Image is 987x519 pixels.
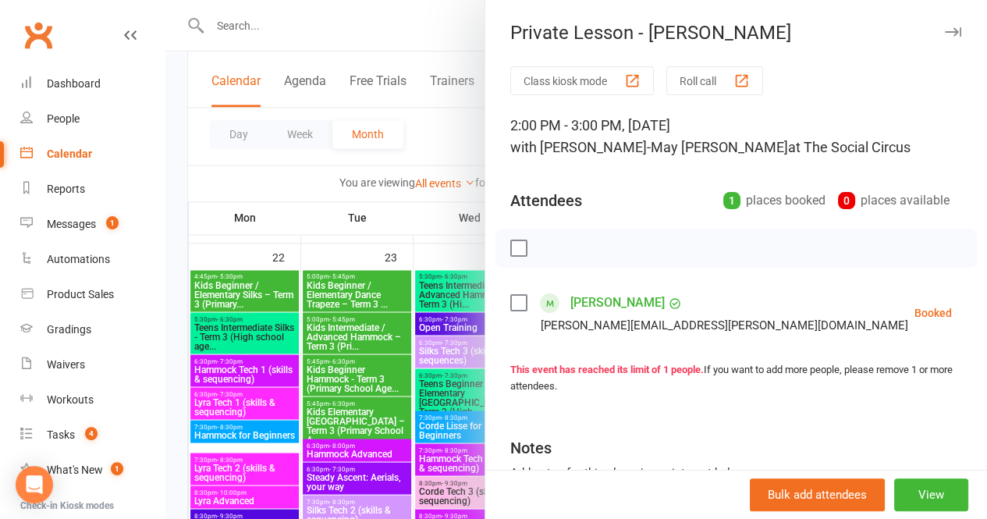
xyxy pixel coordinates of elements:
div: 2:00 PM - 3:00 PM, [DATE] [510,115,962,158]
span: 4 [85,427,98,440]
a: Clubworx [19,16,58,55]
div: If you want to add more people, please remove 1 or more attendees. [510,362,962,395]
div: What's New [47,464,103,476]
div: Add notes for this class / appointment below [510,464,962,482]
div: Automations [47,253,110,265]
div: Messages [47,218,96,230]
div: 0 [838,192,855,209]
button: View [894,478,968,511]
div: Reports [47,183,85,195]
a: Automations [20,242,165,277]
div: places booked [723,190,825,212]
a: Workouts [20,382,165,418]
span: 1 [106,216,119,229]
button: Bulk add attendees [750,478,885,511]
div: Waivers [47,358,85,371]
div: places available [838,190,950,212]
span: with [PERSON_NAME]-May [PERSON_NAME] [510,139,788,155]
div: Dashboard [47,77,101,90]
div: Open Intercom Messenger [16,466,53,503]
a: Messages 1 [20,207,165,242]
span: at The Social Circus [788,139,911,155]
span: 1 [111,462,123,475]
div: Calendar [47,148,92,160]
a: Waivers [20,347,165,382]
a: Reports [20,172,165,207]
div: [PERSON_NAME][EMAIL_ADDRESS][PERSON_NAME][DOMAIN_NAME] [541,315,908,336]
div: Booked [914,307,952,318]
a: [PERSON_NAME] [570,290,665,315]
a: Gradings [20,312,165,347]
div: Product Sales [47,288,114,300]
a: Calendar [20,137,165,172]
a: Dashboard [20,66,165,101]
strong: This event has reached its limit of 1 people. [510,364,704,375]
div: Notes [510,437,552,459]
button: Roll call [666,66,763,95]
div: People [47,112,80,125]
button: Class kiosk mode [510,66,654,95]
a: Tasks 4 [20,418,165,453]
div: Workouts [47,393,94,406]
div: Tasks [47,428,75,441]
div: 1 [723,192,740,209]
a: What's New1 [20,453,165,488]
a: People [20,101,165,137]
div: Gradings [47,323,91,336]
div: Attendees [510,190,582,212]
a: Product Sales [20,277,165,312]
div: Private Lesson - [PERSON_NAME] [485,22,987,44]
